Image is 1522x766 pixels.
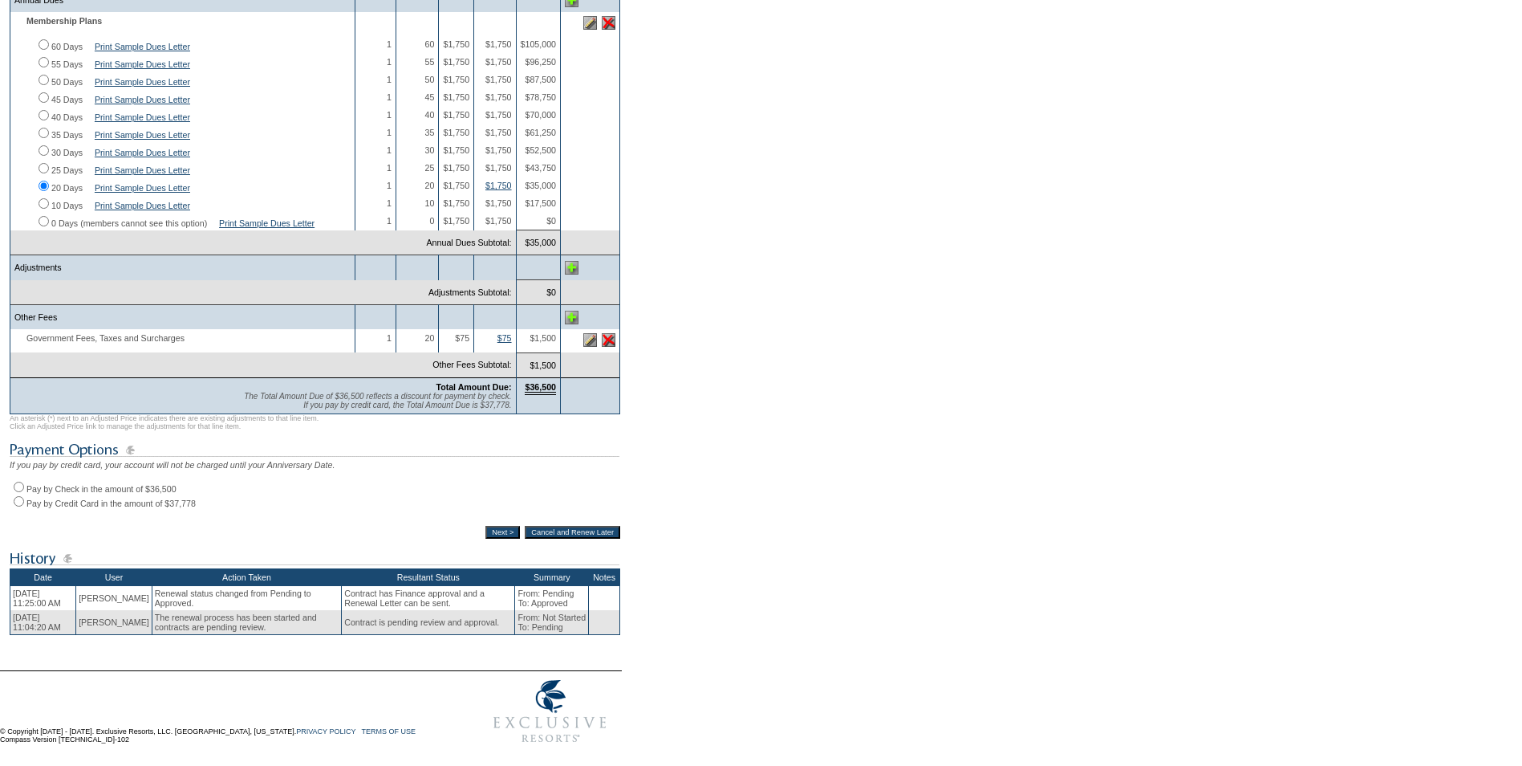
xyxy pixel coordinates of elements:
span: 1 [387,163,392,173]
a: Print Sample Dues Letter [95,42,190,51]
span: 35 [425,128,435,137]
span: $1,750 [485,110,512,120]
a: Print Sample Dues Letter [95,77,190,87]
a: Print Sample Dues Letter [95,201,190,210]
span: $1,750 [443,181,469,190]
td: Contract has Finance approval and a Renewal Letter can be sent. [342,586,515,610]
span: $35,000 [525,181,556,190]
b: Membership Plans [26,16,102,26]
span: 55 [425,57,435,67]
span: $1,750 [485,92,512,102]
span: 10 [425,198,435,208]
label: 40 Days [51,112,83,122]
span: $1,750 [443,163,469,173]
span: $52,500 [525,145,556,155]
span: 1 [387,57,392,67]
td: Renewal status changed from Pending to Approved. [152,586,341,610]
span: $36,500 [525,382,556,395]
span: $1,750 [443,216,469,226]
span: $1,750 [443,39,469,49]
span: 1 [387,128,392,137]
a: Print Sample Dues Letter [95,95,190,104]
label: Pay by Credit Card in the amount of $37,778 [26,499,196,508]
th: Resultant Status [342,568,515,586]
th: User [76,568,152,586]
span: 40 [425,110,435,120]
label: 10 Days [51,201,83,210]
img: Add Other Fees line item [565,311,578,324]
span: 1 [387,39,392,49]
span: $0 [546,216,556,226]
a: PRIVACY POLICY [296,727,355,735]
a: Print Sample Dues Letter [95,112,190,122]
td: Annual Dues Subtotal: [10,230,517,255]
label: 50 Days [51,77,83,87]
td: $0 [516,280,560,305]
span: $75 [455,333,469,343]
label: 25 Days [51,165,83,175]
span: $43,750 [525,163,556,173]
td: Other Fees [10,305,355,330]
label: Pay by Check in the amount of $36,500 [26,484,177,494]
span: $1,750 [443,75,469,84]
span: $105,000 [521,39,556,49]
td: $1,500 [516,352,560,377]
span: 30 [425,145,435,155]
span: 50 [425,75,435,84]
img: Edit this line item [583,16,597,30]
span: $70,000 [525,110,556,120]
span: 1 [387,216,392,226]
img: Edit this line item [583,333,597,347]
label: 60 Days [51,42,83,51]
span: 1 [387,198,392,208]
img: subTtlHistory.gif [10,548,619,568]
span: Government Fees, Taxes and Surcharges [14,333,193,343]
a: $1,750 [485,181,512,190]
span: $1,750 [485,145,512,155]
td: [PERSON_NAME] [76,586,152,610]
span: 45 [425,92,435,102]
span: $1,500 [530,333,556,343]
span: 1 [387,333,392,343]
span: An asterisk (*) next to an Adjusted Price indicates there are existing adjustments to that line i... [10,414,319,430]
span: 20 [425,333,435,343]
input: Next > [485,526,520,539]
label: 55 Days [51,59,83,69]
a: Print Sample Dues Letter [95,165,190,175]
span: $1,750 [485,163,512,173]
td: The renewal process has been started and contracts are pending review. [152,610,341,635]
td: From: Pending To: Approved [515,586,589,610]
a: Print Sample Dues Letter [219,218,315,228]
span: $1,750 [443,128,469,137]
img: Delete this line item [602,333,615,347]
span: 20 [425,181,435,190]
span: 1 [387,110,392,120]
a: Print Sample Dues Letter [95,148,190,157]
label: 30 Days [51,148,83,157]
span: $1,750 [443,57,469,67]
span: 25 [425,163,435,173]
td: Adjustments Subtotal: [10,280,517,305]
label: 0 Days (members cannot see this option) [51,218,207,228]
span: $1,750 [443,110,469,120]
span: $96,250 [525,57,556,67]
span: $1,750 [485,57,512,67]
th: Date [10,568,76,586]
td: Total Amount Due: [10,377,517,414]
span: $1,750 [443,145,469,155]
img: Delete this line item [602,16,615,30]
img: Add Adjustments line item [565,261,578,275]
span: $1,750 [485,128,512,137]
a: $75 [497,333,512,343]
th: Summary [515,568,589,586]
td: From: Not Started To: Pending [515,610,589,635]
label: 35 Days [51,130,83,140]
span: 1 [387,145,392,155]
span: $1,750 [485,216,512,226]
span: $1,750 [485,198,512,208]
span: $1,750 [443,92,469,102]
td: [DATE] 11:25:00 AM [10,586,76,610]
td: $35,000 [516,230,560,255]
span: $17,500 [525,198,556,208]
span: $1,750 [485,39,512,49]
